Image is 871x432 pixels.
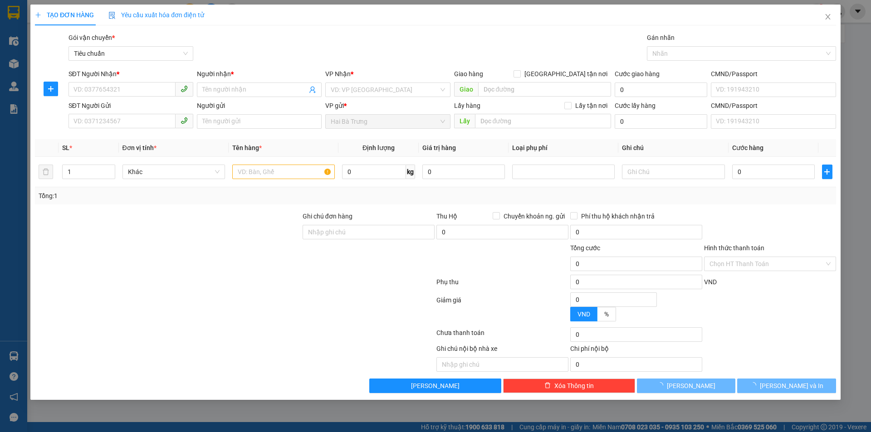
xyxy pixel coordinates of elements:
[824,13,832,20] span: close
[362,144,395,151] span: Định lượng
[572,101,611,111] span: Lấy tận nơi
[422,165,505,179] input: 0
[454,102,480,109] span: Lấy hàng
[454,70,483,78] span: Giao hàng
[615,83,707,97] input: Cước giao hàng
[657,382,667,388] span: loading
[521,69,611,79] span: [GEOGRAPHIC_DATA] tận nơi
[436,213,457,220] span: Thu Hộ
[44,85,58,92] span: plus
[411,381,460,391] span: [PERSON_NAME]
[454,82,478,97] span: Giao
[822,165,832,179] button: plus
[711,69,836,79] div: CMND/Passport
[436,344,568,357] div: Ghi chú nội bộ nhà xe
[370,379,502,393] button: [PERSON_NAME]
[577,311,590,318] span: VND
[615,114,707,129] input: Cước lấy hàng
[704,244,764,252] label: Hình thức thanh toán
[331,115,445,128] span: Hai Bà Trưng
[108,11,204,19] span: Yêu cầu xuất hóa đơn điện tử
[454,114,475,128] span: Lấy
[128,165,220,179] span: Khác
[667,381,716,391] span: [PERSON_NAME]
[309,86,317,93] span: user-add
[74,47,188,60] span: Tiêu chuẩn
[35,11,94,19] span: TẠO ĐƠN HÀNG
[619,139,729,157] th: Ghi chú
[39,191,336,201] div: Tổng: 1
[39,165,53,179] button: delete
[647,34,675,41] label: Gán nhãn
[406,165,415,179] span: kg
[615,70,660,78] label: Cước giao hàng
[738,379,836,393] button: [PERSON_NAME] và In
[35,12,41,18] span: plus
[303,213,352,220] label: Ghi chú đơn hàng
[197,69,322,79] div: Người nhận
[500,211,568,221] span: Chuyển khoản ng. gửi
[544,382,551,389] span: delete
[711,101,836,111] div: CMND/Passport
[504,379,636,393] button: deleteXóa Thông tin
[326,70,351,78] span: VP Nhận
[615,102,656,109] label: Cước lấy hàng
[604,311,609,318] span: %
[760,381,823,391] span: [PERSON_NAME] và In
[181,117,188,124] span: phone
[197,101,322,111] div: Người gửi
[303,225,435,239] input: Ghi chú đơn hàng
[637,379,735,393] button: [PERSON_NAME]
[108,12,116,19] img: icon
[69,101,193,111] div: SĐT Người Gửi
[44,82,58,96] button: plus
[822,168,832,175] span: plus
[422,144,456,151] span: Giá trị hàng
[554,381,594,391] span: Xóa Thông tin
[232,144,262,151] span: Tên hàng
[436,357,568,372] input: Nhập ghi chú
[181,85,188,92] span: phone
[435,328,569,344] div: Chưa thanh toán
[478,82,611,97] input: Dọc đường
[622,165,725,179] input: Ghi Chú
[570,244,600,252] span: Tổng cước
[750,382,760,388] span: loading
[509,139,618,157] th: Loại phụ phí
[435,295,569,325] div: Giảm giá
[577,211,658,221] span: Phí thu hộ khách nhận trả
[232,165,335,179] input: VD: Bàn, Ghế
[122,144,157,151] span: Đơn vị tính
[704,278,717,286] span: VND
[815,5,841,30] button: Close
[69,34,115,41] span: Gói vận chuyển
[69,69,193,79] div: SĐT Người Nhận
[435,277,569,293] div: Phụ thu
[326,101,450,111] div: VP gửi
[475,114,611,128] input: Dọc đường
[570,344,702,357] div: Chi phí nội bộ
[63,144,70,151] span: SL
[732,144,763,151] span: Cước hàng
